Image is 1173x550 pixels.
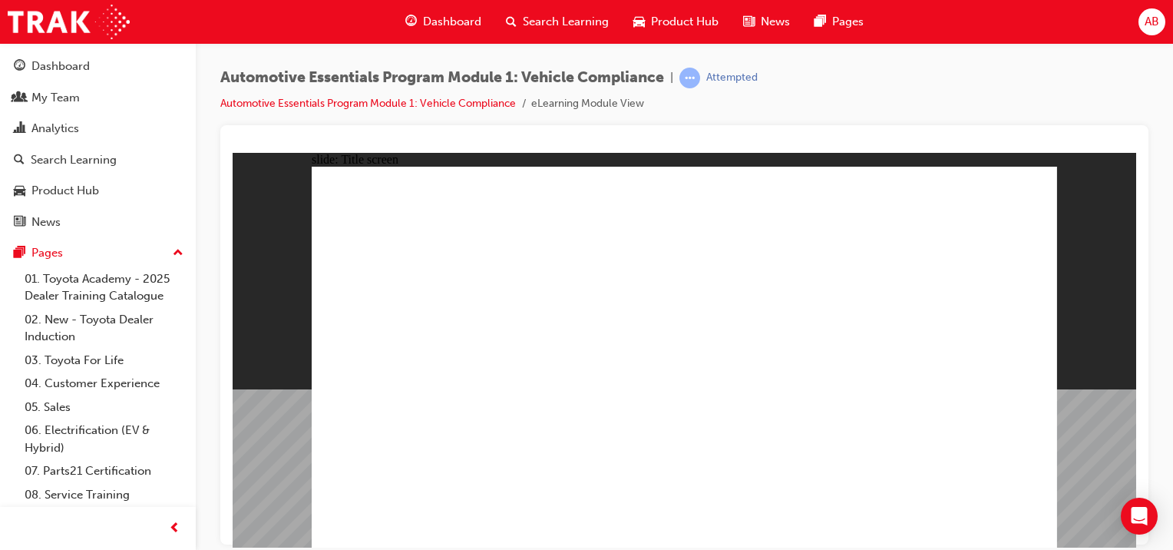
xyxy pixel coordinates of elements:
a: Dashboard [6,52,190,81]
div: Search Learning [31,151,117,169]
a: 09. Technical Training [18,506,190,530]
a: Search Learning [6,146,190,174]
span: Automotive Essentials Program Module 1: Vehicle Compliance [220,69,664,87]
a: news-iconNews [731,6,802,38]
a: search-iconSearch Learning [494,6,621,38]
span: guage-icon [14,60,25,74]
a: 01. Toyota Academy - 2025 Dealer Training Catalogue [18,267,190,308]
a: car-iconProduct Hub [621,6,731,38]
a: Product Hub [6,177,190,205]
span: AB [1145,13,1159,31]
div: Analytics [31,120,79,137]
span: News [761,13,790,31]
span: learningRecordVerb_ATTEMPT-icon [679,68,700,88]
li: eLearning Module View [531,95,644,113]
a: Analytics [6,114,190,143]
span: search-icon [506,12,517,31]
div: Open Intercom Messenger [1121,498,1158,535]
span: prev-icon [169,519,180,538]
span: guage-icon [405,12,417,31]
div: My Team [31,89,80,107]
span: people-icon [14,91,25,105]
img: Trak [8,5,130,39]
a: 06. Electrification (EV & Hybrid) [18,419,190,459]
span: pages-icon [14,247,25,260]
div: Attempted [706,71,758,85]
div: Pages [31,244,63,262]
div: Product Hub [31,182,99,200]
div: News [31,214,61,231]
button: Pages [6,239,190,267]
button: AB [1138,8,1165,35]
a: guage-iconDashboard [393,6,494,38]
span: car-icon [633,12,645,31]
span: news-icon [14,216,25,230]
span: chart-icon [14,122,25,136]
span: search-icon [14,154,25,167]
span: Product Hub [651,13,719,31]
span: car-icon [14,184,25,198]
a: 07. Parts21 Certification [18,459,190,483]
a: 08. Service Training [18,483,190,507]
a: My Team [6,84,190,112]
span: news-icon [743,12,755,31]
span: Pages [832,13,864,31]
span: Dashboard [423,13,481,31]
a: 04. Customer Experience [18,372,190,396]
a: 02. New - Toyota Dealer Induction [18,308,190,349]
a: pages-iconPages [802,6,876,38]
div: Dashboard [31,58,90,75]
span: pages-icon [814,12,826,31]
span: | [670,69,673,87]
a: 03. Toyota For Life [18,349,190,373]
a: 05. Sales [18,396,190,419]
a: News [6,208,190,237]
span: up-icon [173,244,183,263]
a: Automotive Essentials Program Module 1: Vehicle Compliance [220,97,516,110]
span: Search Learning [523,13,609,31]
button: DashboardMy TeamAnalyticsSearch LearningProduct HubNews [6,49,190,239]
